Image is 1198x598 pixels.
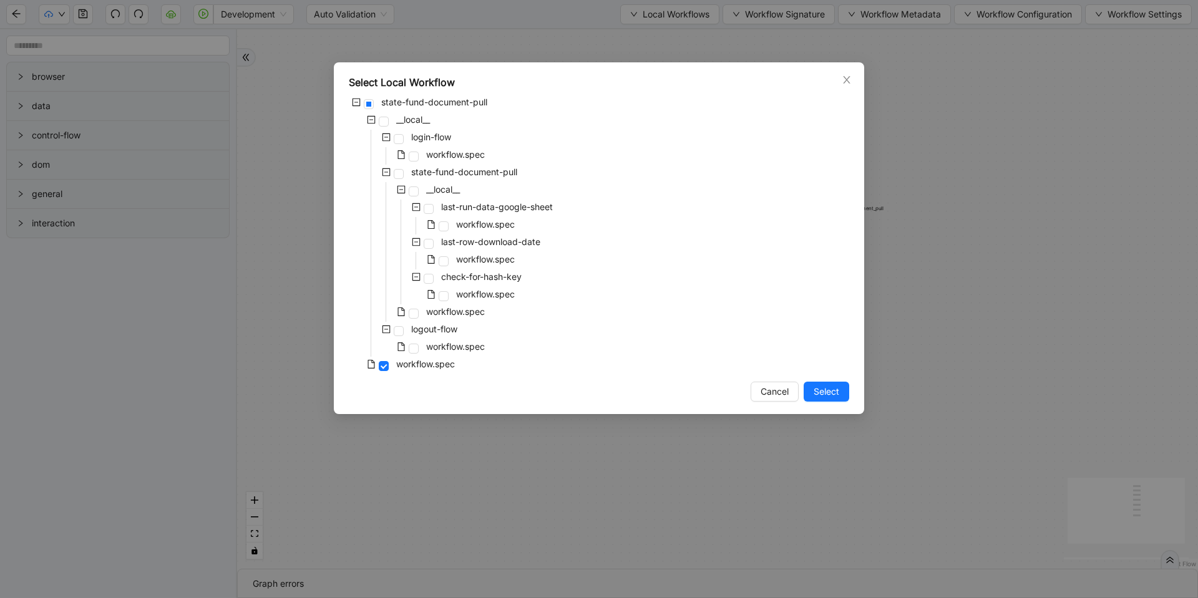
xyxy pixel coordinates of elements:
span: file [427,290,436,299]
span: last-row-download-date [441,236,540,247]
span: file [397,307,406,316]
span: __local__ [424,182,462,197]
span: minus-square [412,238,421,246]
span: minus-square [352,98,361,107]
span: minus-square [412,203,421,211]
span: __local__ [394,112,432,127]
span: workflow.spec [456,254,515,264]
span: logout-flow [411,324,457,334]
span: workflow.spec [424,304,487,319]
span: state-fund-document-pull [411,166,517,177]
span: Cancel [761,385,789,398]
span: state-fund-document-pull [409,165,520,180]
span: __local__ [426,184,460,195]
span: last-row-download-date [439,234,543,249]
span: check-for-hash-key [441,271,522,282]
span: file [367,360,376,369]
span: file [397,150,406,159]
span: file [427,255,436,264]
span: login-flow [411,132,451,142]
span: last-run-data-google-sheet [441,201,553,212]
span: close [842,75,852,85]
span: __local__ [396,114,430,125]
span: workflow.spec [426,341,485,352]
div: Select Local Workflow [349,75,849,90]
span: workflow.spec [426,306,485,317]
span: state-fund-document-pull [381,97,487,107]
span: minus-square [367,115,376,124]
span: workflow.spec [454,252,517,267]
span: workflow.spec [456,289,515,299]
span: minus-square [382,133,391,142]
span: last-run-data-google-sheet [439,200,555,215]
span: minus-square [397,185,406,194]
span: Select [814,385,839,398]
span: file [427,220,436,229]
button: Cancel [751,382,799,402]
span: workflow.spec [396,359,455,369]
span: logout-flow [409,322,460,337]
span: check-for-hash-key [439,269,524,284]
span: workflow.spec [394,357,457,372]
span: minus-square [382,325,391,334]
span: workflow.spec [454,217,517,232]
span: login-flow [409,130,454,145]
button: Select [804,382,849,402]
span: minus-square [412,272,421,281]
span: state-fund-document-pull [379,95,490,110]
span: minus-square [382,168,391,176]
span: workflow.spec [454,287,517,302]
span: file [397,342,406,351]
span: workflow.spec [456,219,515,229]
button: Close [840,73,854,87]
span: workflow.spec [424,147,487,162]
span: workflow.spec [424,339,487,354]
span: workflow.spec [426,149,485,160]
